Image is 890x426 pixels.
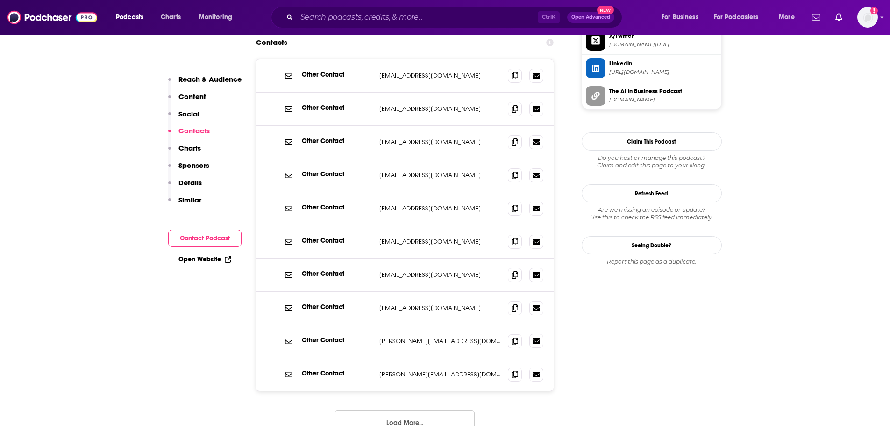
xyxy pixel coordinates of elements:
img: Podchaser - Follow, Share and Rate Podcasts [7,8,97,26]
span: Charts [161,11,181,24]
span: Linkedin [609,59,718,68]
span: Monitoring [199,11,232,24]
button: Similar [168,195,201,213]
p: Other Contact [302,203,372,211]
span: For Podcasters [714,11,759,24]
button: Claim This Podcast [582,132,722,151]
button: Social [168,109,199,127]
div: Report this page as a duplicate. [582,258,722,266]
a: The AI in Business Podcast[DOMAIN_NAME] [586,86,718,106]
p: [EMAIL_ADDRESS][DOMAIN_NAME] [379,171,501,179]
p: Details [178,178,202,187]
button: Charts [168,144,201,161]
p: [EMAIL_ADDRESS][DOMAIN_NAME] [379,204,501,212]
span: Ctrl K [538,11,560,23]
span: Open Advanced [571,15,610,20]
p: Other Contact [302,369,372,377]
button: open menu [109,10,156,25]
p: [EMAIL_ADDRESS][DOMAIN_NAME] [379,238,501,245]
span: Podcasts [116,11,143,24]
span: New [597,6,614,14]
p: Other Contact [302,237,372,245]
p: Contacts [178,126,210,135]
button: open menu [655,10,710,25]
span: The AI in Business Podcast [609,87,718,95]
p: Social [178,109,199,118]
img: User Profile [857,7,878,28]
div: Claim and edit this page to your liking. [582,154,722,169]
span: X/Twitter [609,32,718,40]
p: Charts [178,144,201,152]
button: Refresh Feed [582,184,722,202]
p: [EMAIL_ADDRESS][DOMAIN_NAME] [379,271,501,279]
div: Are we missing an episode or update? Use this to check the RSS feed immediately. [582,206,722,221]
button: Show profile menu [857,7,878,28]
a: Charts [155,10,186,25]
p: Other Contact [302,270,372,278]
h2: Contacts [256,34,287,51]
input: Search podcasts, credits, & more... [297,10,538,25]
p: [EMAIL_ADDRESS][DOMAIN_NAME] [379,105,501,113]
p: Other Contact [302,170,372,178]
button: Contacts [168,126,210,144]
span: emerj.com [609,96,718,103]
button: open menu [708,10,772,25]
a: X/Twitter[DOMAIN_NAME][URL] [586,31,718,51]
p: [PERSON_NAME][EMAIL_ADDRESS][DOMAIN_NAME] [379,370,501,378]
a: Show notifications dropdown [832,9,846,25]
button: Content [168,92,206,109]
a: Seeing Double? [582,236,722,254]
div: Search podcasts, credits, & more... [280,7,631,28]
p: [EMAIL_ADDRESS][DOMAIN_NAME] [379,304,501,312]
p: [EMAIL_ADDRESS][DOMAIN_NAME] [379,138,501,146]
span: Logged in as tyllerbarner [857,7,878,28]
p: Reach & Audience [178,75,242,84]
p: Other Contact [302,137,372,145]
p: Other Contact [302,336,372,344]
span: https://www.linkedin.com/company/emerj [609,69,718,76]
button: open menu [772,10,806,25]
p: [PERSON_NAME][EMAIL_ADDRESS][DOMAIN_NAME] [379,337,501,345]
span: twitter.com/Emerj [609,41,718,48]
button: open menu [192,10,244,25]
p: [EMAIL_ADDRESS][DOMAIN_NAME] [379,72,501,79]
p: Other Contact [302,303,372,311]
button: Open AdvancedNew [567,12,614,23]
span: Do you host or manage this podcast? [582,154,722,162]
button: Details [168,178,202,195]
p: Similar [178,195,201,204]
p: Sponsors [178,161,209,170]
p: Content [178,92,206,101]
p: Other Contact [302,71,372,79]
button: Sponsors [168,161,209,178]
p: Other Contact [302,104,372,112]
span: For Business [662,11,698,24]
a: Show notifications dropdown [808,9,824,25]
a: Linkedin[URL][DOMAIN_NAME] [586,58,718,78]
a: Open Website [178,255,231,263]
button: Contact Podcast [168,230,242,247]
svg: Add a profile image [870,7,878,14]
button: Reach & Audience [168,75,242,92]
span: More [779,11,795,24]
